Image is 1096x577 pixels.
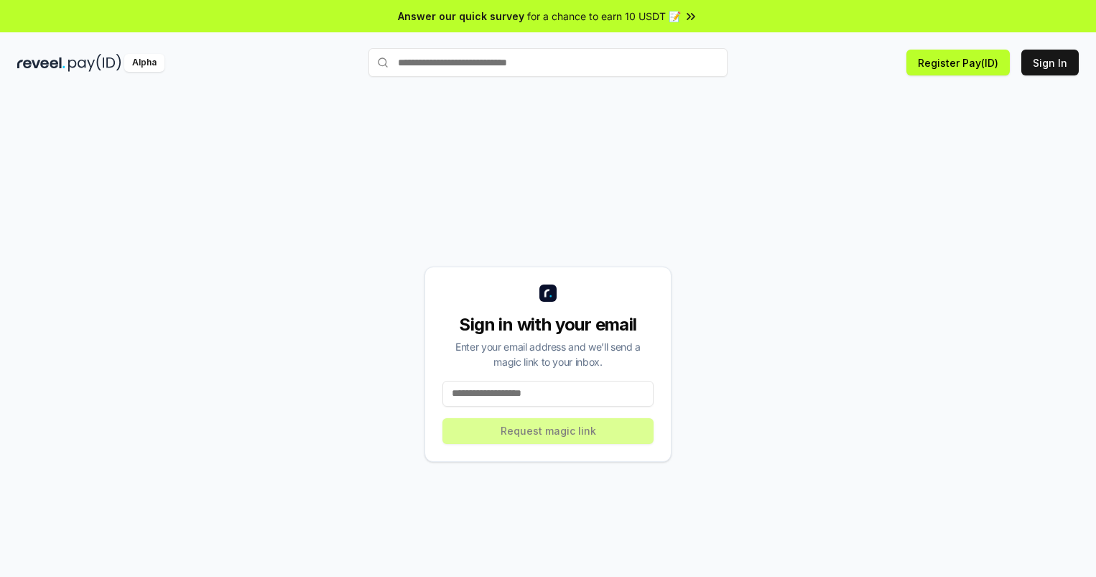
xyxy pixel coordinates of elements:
button: Sign In [1021,50,1079,75]
div: Enter your email address and we’ll send a magic link to your inbox. [442,339,654,369]
span: Answer our quick survey [398,9,524,24]
button: Register Pay(ID) [906,50,1010,75]
span: for a chance to earn 10 USDT 📝 [527,9,681,24]
img: pay_id [68,54,121,72]
img: reveel_dark [17,54,65,72]
div: Sign in with your email [442,313,654,336]
div: Alpha [124,54,164,72]
img: logo_small [539,285,557,302]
